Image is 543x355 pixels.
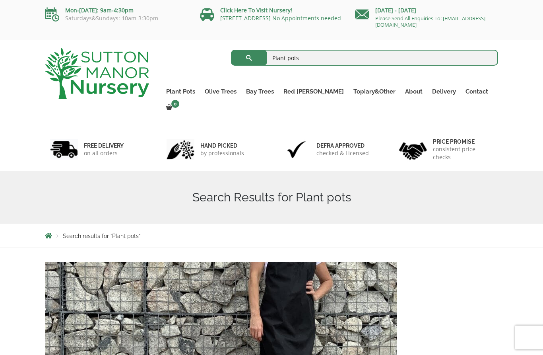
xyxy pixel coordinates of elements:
p: consistent price checks [433,145,493,161]
img: 1.jpg [50,139,78,160]
p: Saturdays&Sundays: 10am-3:30pm [45,15,188,21]
input: Search... [231,50,498,66]
a: Bay Trees [241,86,279,97]
p: on all orders [84,149,124,157]
a: The Thai Binh Vietnamese Terracotta Plant Pots (Cylinder) [45,343,397,351]
p: [DATE] - [DATE] [355,6,498,15]
h1: Search Results for Plant pots [45,190,498,205]
a: About [400,86,427,97]
img: 2.jpg [167,139,194,160]
h6: FREE DELIVERY [84,142,124,149]
a: Topiary&Other [349,86,400,97]
a: Click Here To Visit Nursery! [220,6,292,14]
a: [STREET_ADDRESS] No Appointments needed [220,14,341,22]
h6: hand picked [200,142,244,149]
p: Mon-[DATE]: 9am-4:30pm [45,6,188,15]
img: logo [45,48,149,99]
img: 3.jpg [283,139,310,160]
span: Search results for “Plant pots” [63,233,140,239]
a: Olive Trees [200,86,241,97]
a: Contact [461,86,493,97]
a: 0 [161,102,182,113]
img: 4.jpg [399,137,427,162]
nav: Breadcrumbs [45,232,498,239]
a: Plant Pots [161,86,200,97]
a: Delivery [427,86,461,97]
a: Red [PERSON_NAME] [279,86,349,97]
span: 0 [171,100,179,108]
p: checked & Licensed [316,149,369,157]
h6: Price promise [433,138,493,145]
a: Please Send All Enquiries To: [EMAIL_ADDRESS][DOMAIN_NAME] [375,15,485,28]
p: by professionals [200,149,244,157]
h6: Defra approved [316,142,369,149]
